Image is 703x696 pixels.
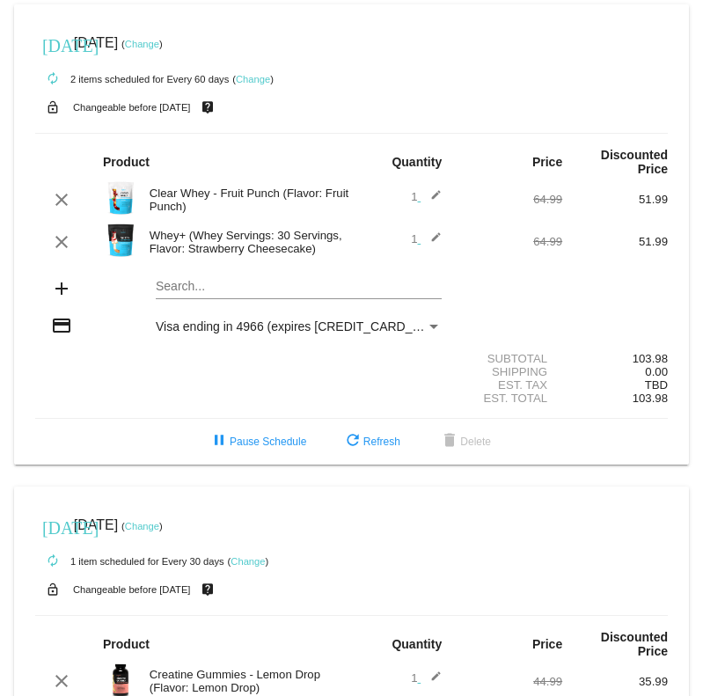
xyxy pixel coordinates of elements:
[194,426,320,458] button: Pause Schedule
[103,155,150,169] strong: Product
[562,352,668,365] div: 103.98
[425,426,505,458] button: Delete
[601,630,668,658] strong: Discounted Price
[457,193,562,206] div: 64.99
[562,235,668,248] div: 51.99
[73,102,191,113] small: Changeable before [DATE]
[156,319,450,333] span: Visa ending in 4966 (expires [CREDIT_CARD_DATA])
[411,232,442,245] span: 1
[121,39,163,49] small: ( )
[42,69,63,90] mat-icon: autorenew
[562,675,668,688] div: 35.99
[457,392,562,405] div: Est. Total
[51,278,72,299] mat-icon: add
[439,436,491,448] span: Delete
[633,392,668,405] span: 103.98
[457,365,562,378] div: Shipping
[562,193,668,206] div: 51.99
[42,96,63,119] mat-icon: lock_open
[421,231,442,253] mat-icon: edit
[125,521,159,531] a: Change
[439,431,460,452] mat-icon: delete
[35,556,224,567] small: 1 item scheduled for Every 30 days
[457,352,562,365] div: Subtotal
[236,74,270,84] a: Change
[645,365,668,378] span: 0.00
[457,675,562,688] div: 44.99
[51,231,72,253] mat-icon: clear
[392,637,442,651] strong: Quantity
[156,319,442,333] mat-select: Payment Method
[125,39,159,49] a: Change
[231,556,265,567] a: Change
[532,155,562,169] strong: Price
[645,378,668,392] span: TBD
[457,378,562,392] div: Est. Tax
[197,578,218,601] mat-icon: live_help
[197,96,218,119] mat-icon: live_help
[228,556,269,567] small: ( )
[232,74,274,84] small: ( )
[411,671,442,685] span: 1
[141,229,352,255] div: Whey+ (Whey Servings: 30 Servings, Flavor: Strawberry Cheesecake)
[51,315,72,336] mat-icon: credit_card
[156,280,442,294] input: Search...
[103,637,150,651] strong: Product
[121,521,163,531] small: ( )
[51,189,72,210] mat-icon: clear
[342,436,400,448] span: Refresh
[42,551,63,572] mat-icon: autorenew
[328,426,414,458] button: Refresh
[421,670,442,692] mat-icon: edit
[421,189,442,210] mat-icon: edit
[103,180,138,216] img: Image-1-Carousel-Clear-Whey-Fruit-Punch.png
[392,155,442,169] strong: Quantity
[42,516,63,537] mat-icon: [DATE]
[73,584,191,595] small: Changeable before [DATE]
[141,668,352,694] div: Creatine Gummies - Lemon Drop (Flavor: Lemon Drop)
[457,235,562,248] div: 64.99
[141,187,352,213] div: Clear Whey - Fruit Punch (Flavor: Fruit Punch)
[103,223,138,258] img: Image-1-Whey-2lb-Strawberry-Cheesecake-1000x1000-Roman-Berezecky.png
[35,74,229,84] small: 2 items scheduled for Every 60 days
[601,148,668,176] strong: Discounted Price
[51,670,72,692] mat-icon: clear
[42,578,63,601] mat-icon: lock_open
[411,190,442,203] span: 1
[342,431,363,452] mat-icon: refresh
[532,637,562,651] strong: Price
[42,33,63,55] mat-icon: [DATE]
[209,436,306,448] span: Pause Schedule
[209,431,230,452] mat-icon: pause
